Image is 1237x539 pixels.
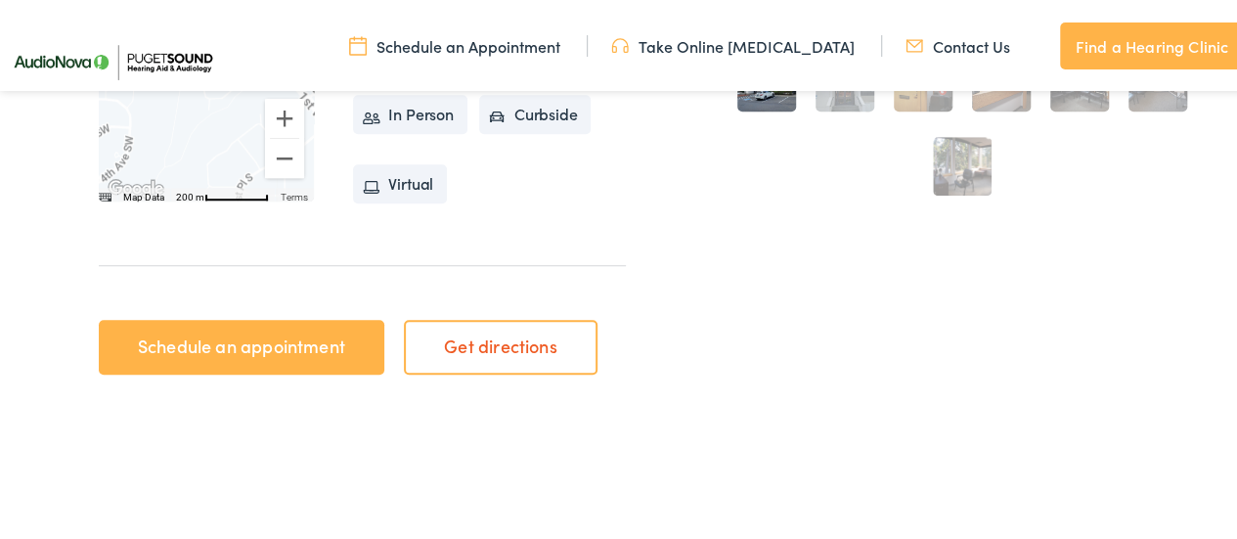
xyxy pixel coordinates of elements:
[933,134,992,193] a: 7
[104,173,168,199] img: Google
[265,136,304,175] button: Zoom out
[281,189,308,200] a: Terms (opens in new tab)
[611,32,629,54] img: utility icon
[176,189,204,200] span: 200 m
[349,32,367,54] img: utility icon
[404,317,598,372] a: Get directions
[98,188,111,202] button: Keyboard shortcuts
[906,32,923,54] img: utility icon
[123,188,164,202] button: Map Data
[170,185,275,199] button: Map Scale: 200 m per 62 pixels
[349,32,560,54] a: Schedule an Appointment
[353,161,447,201] li: Virtual
[611,32,855,54] a: Take Online [MEDICAL_DATA]
[353,92,467,131] li: In Person
[265,96,304,135] button: Zoom in
[479,92,592,131] li: Curbside
[99,317,383,372] a: Schedule an appointment
[104,173,168,199] a: Open this area in Google Maps (opens a new window)
[906,32,1010,54] a: Contact Us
